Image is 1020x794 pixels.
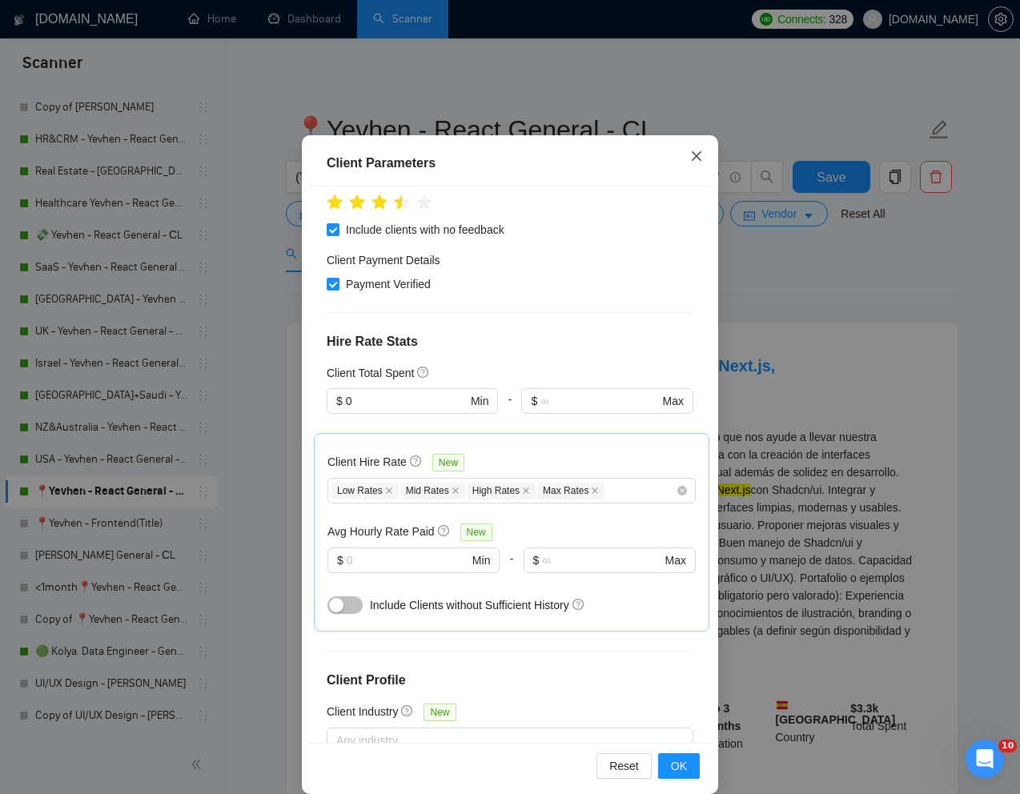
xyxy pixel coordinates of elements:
span: High Rates [467,483,536,499]
span: Include clients with no feedback [339,221,511,239]
input: 0 [347,551,469,569]
div: Client Parameters [327,154,693,173]
span: star [394,194,410,211]
span: question-circle [572,598,585,611]
span: close-circle [677,486,687,495]
span: New [432,454,464,471]
div: - [500,547,523,592]
span: 10 [998,740,1017,752]
button: OK [658,753,700,779]
span: close [522,487,530,495]
span: Max [665,551,686,569]
span: Max [663,392,684,410]
h5: Client Hire Rate [327,453,407,471]
span: Max Rates [537,483,604,499]
span: New [460,523,492,541]
span: Min [472,551,491,569]
span: OK [671,757,687,775]
span: Mid Rates [400,483,465,499]
span: question-circle [401,704,414,717]
span: $ [336,392,343,410]
h4: Client Payment Details [327,251,440,269]
span: Min [471,392,489,410]
span: Payment Verified [339,275,437,293]
span: star [371,194,388,211]
h5: Client Industry [327,703,398,720]
span: $ [531,392,537,410]
span: close [690,150,703,162]
input: 0 [346,392,468,410]
span: Low Rates [331,483,399,499]
span: star [349,194,365,211]
input: ∞ [542,551,661,569]
span: star [416,194,432,211]
input: ∞ [540,392,659,410]
span: close [591,487,599,495]
h4: Client Profile [327,671,693,690]
span: question-circle [410,455,423,467]
div: - [498,388,521,433]
span: Reset [609,757,639,775]
span: question-circle [417,366,430,379]
h5: Avg Hourly Rate Paid [327,523,435,540]
span: star [327,194,343,211]
span: question-circle [438,524,451,537]
h5: Client Total Spent [327,364,414,382]
span: Include Clients without Sufficient History [370,599,569,612]
h4: Hire Rate Stats [327,332,693,351]
span: close [385,487,393,495]
span: New [424,704,456,721]
span: close [452,487,460,495]
iframe: Intercom live chat [966,740,1004,778]
button: Close [675,135,718,178]
button: Reset [596,753,652,779]
span: $ [337,551,343,569]
span: $ [533,551,540,569]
